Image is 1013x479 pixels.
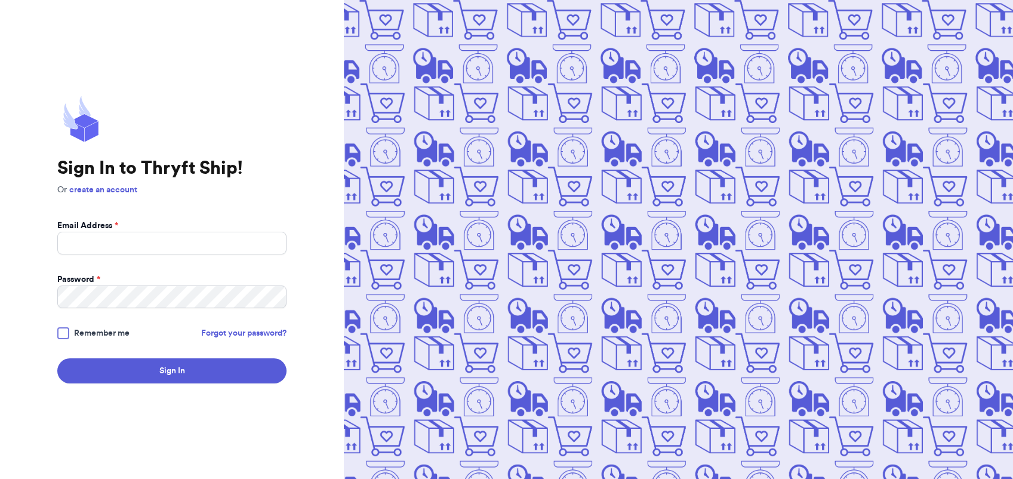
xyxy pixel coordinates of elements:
[57,220,118,232] label: Email Address
[57,158,287,179] h1: Sign In to Thryft Ship!
[57,184,287,196] p: Or
[74,327,130,339] span: Remember me
[57,274,100,285] label: Password
[201,327,287,339] a: Forgot your password?
[57,358,287,383] button: Sign In
[69,186,137,194] a: create an account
